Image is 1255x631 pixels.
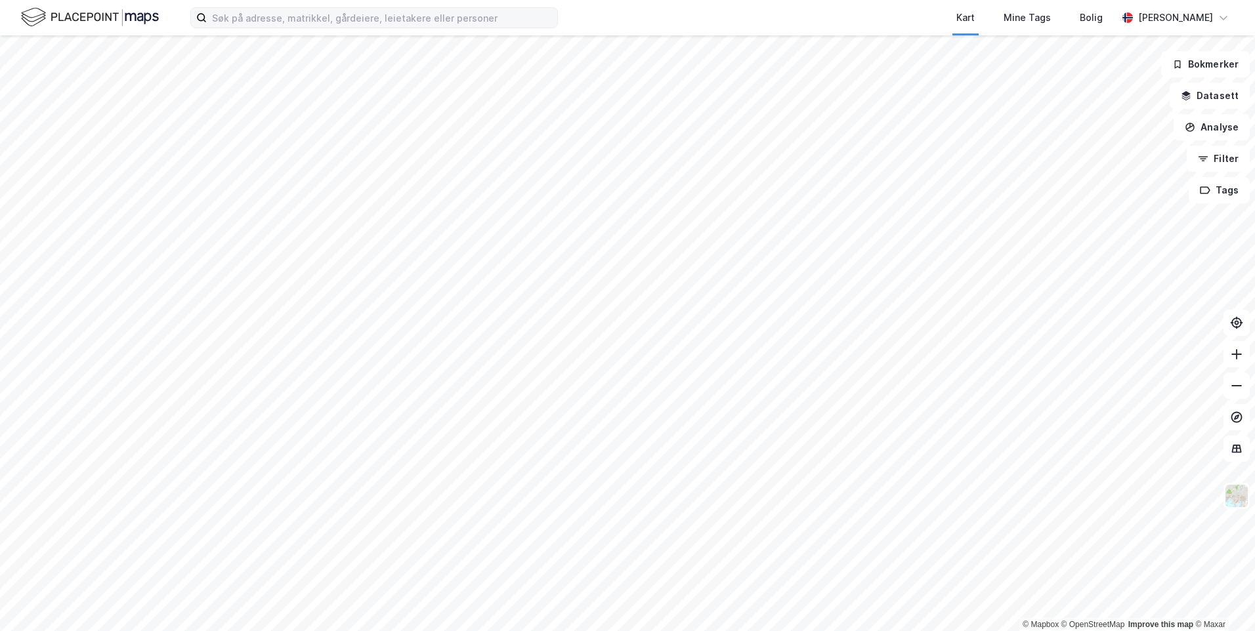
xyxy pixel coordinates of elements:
img: Z [1224,483,1249,508]
a: Mapbox [1023,620,1059,629]
a: OpenStreetMap [1061,620,1125,629]
div: [PERSON_NAME] [1138,10,1213,26]
button: Tags [1189,177,1250,203]
div: Kart [956,10,975,26]
div: Mine Tags [1004,10,1051,26]
button: Datasett [1170,83,1250,109]
button: Analyse [1174,114,1250,140]
input: Søk på adresse, matrikkel, gårdeiere, leietakere eller personer [207,8,557,28]
a: Improve this map [1128,620,1193,629]
button: Bokmerker [1161,51,1250,77]
iframe: Chat Widget [1189,568,1255,631]
button: Filter [1187,146,1250,172]
div: Bolig [1080,10,1103,26]
img: logo.f888ab2527a4732fd821a326f86c7f29.svg [21,6,159,29]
